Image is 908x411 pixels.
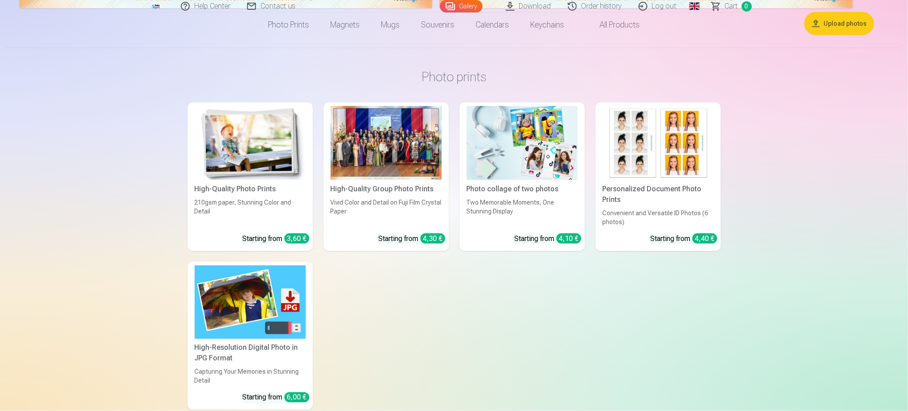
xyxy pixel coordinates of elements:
[651,233,717,244] div: Starting from
[327,184,445,194] div: High-Quality Group Photo Prints
[596,103,721,251] a: Personalized Document Photo PrintsPersonalized Document Photo PrintsConvenient and Versatile ID P...
[725,1,738,12] span: Сart
[742,1,752,12] span: 0
[370,12,410,37] a: Mugs
[195,106,306,180] img: High-Quality Photo Prints
[520,12,575,37] a: Keychains
[603,106,714,180] img: Personalized Document Photo Prints
[467,106,578,180] img: Photo collage of two photos
[515,233,581,244] div: Starting from
[243,233,309,244] div: Starting from
[191,198,309,226] div: 210gsm paper, Stunning Color and Detail
[191,368,309,385] div: Capturing Your Memories in Stunning Detail
[284,233,309,244] div: 3,60 €
[599,209,717,226] div: Convenient and Versatile ID Photos (6 photos)
[284,392,309,403] div: 6,00 €
[410,12,465,37] a: Souvenirs
[188,103,313,251] a: High-Quality Photo PrintsHigh-Quality Photo Prints210gsm paper, Stunning Color and DetailStarting...
[420,233,445,244] div: 4,30 €
[191,343,309,364] div: High-Resolution Digital Photo in JPG Format
[243,392,309,403] div: Starting from
[575,12,651,37] a: All products
[379,233,445,244] div: Starting from
[327,198,445,226] div: Vivid Color and Detail on Fuji Film Crystal Paper
[257,12,320,37] a: Photo prints
[188,262,313,411] a: High-Resolution Digital Photo in JPG FormatHigh-Resolution Digital Photo in JPG FormatCapturing Y...
[599,184,717,205] div: Personalized Document Photo Prints
[195,69,714,85] h3: Photo prints
[465,12,520,37] a: Calendars
[151,4,161,9] img: /fa1
[692,233,717,244] div: 4,40 €
[191,184,309,194] div: High-Quality Photo Prints
[556,233,581,244] div: 4,10 €
[195,265,306,340] img: High-Resolution Digital Photo in JPG Format
[320,12,370,37] a: Magnets
[463,184,581,194] div: Photo collage of two photos
[463,198,581,226] div: Two Memorable Moments, One Stunning Display
[324,103,449,251] a: High-Quality Group Photo PrintsVivid Color and Detail on Fuji Film Crystal PaperStarting from 4,30 €
[460,103,585,251] a: Photo collage of two photosPhoto collage of two photosTwo Memorable Moments, One Stunning Display...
